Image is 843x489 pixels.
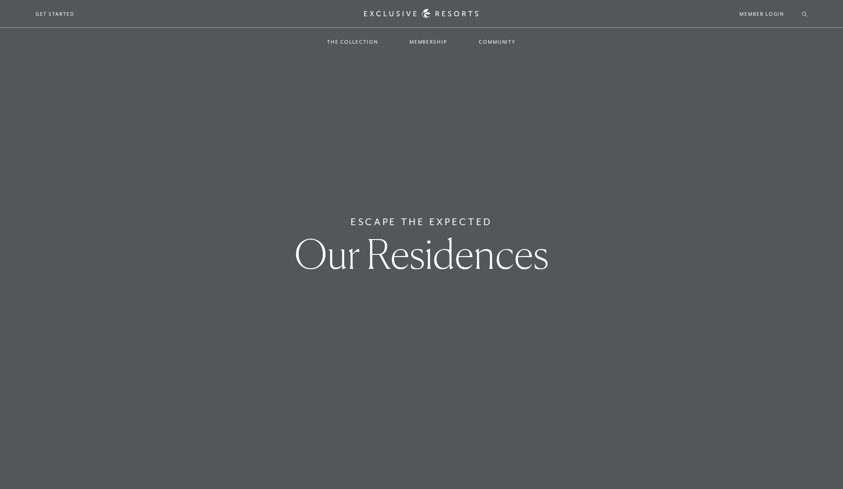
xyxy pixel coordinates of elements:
[318,29,387,55] a: The Collection
[294,234,549,274] h1: Our Residences
[739,10,784,18] a: Member Login
[351,215,492,229] h6: Escape The Expected
[36,10,75,18] a: Get Started
[401,29,456,55] a: Membership
[470,29,525,55] a: Community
